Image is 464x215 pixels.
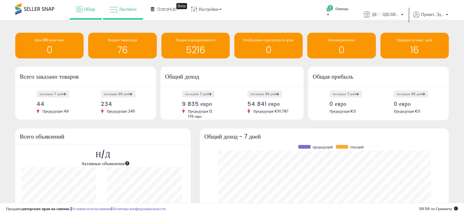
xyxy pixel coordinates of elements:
font: 49 [64,109,69,114]
font: 44 [37,100,45,108]
font: Продавец [6,206,22,212]
font: авторских прав на снимок | [22,206,72,212]
font: Предыдущая: [188,109,209,114]
font: 0 [47,43,52,57]
font: 0 евро [329,100,347,108]
font: последние 7 дней [333,92,356,96]
font: Продажа по макс. цене [397,37,432,43]
font: Предыдущие: [42,109,64,114]
font: предыдущий [313,144,333,150]
a: Неконкурентный 0 [307,33,376,58]
a: ДЕ - ЭДЕЛИНД [359,5,408,25]
span: 2025-10-12 06:58 GMT [419,206,458,212]
font: 06:56 по Гринвичу [419,206,452,212]
font: 0 [339,43,344,57]
font: Предыдущая: [394,109,415,114]
a: Продажа по макс. цене 16 [380,33,449,58]
font: Привет, Эделинд [421,11,452,17]
font: Активные объявления [81,160,124,167]
font: Всего заказано товаров [20,72,79,81]
a: Политика конфиденциальности [112,206,166,212]
font: Предыдущие: [107,109,128,114]
font: Необходимо пересмотреть цены [243,37,294,43]
font: 234 [101,100,112,108]
font: Возраст инвентаря [108,37,137,43]
font: 12 176 евро [188,109,212,119]
font: €0 [415,109,420,114]
font: DataHub [157,6,177,12]
font: последние 30 дней [104,92,130,96]
i: Получить помощь [326,5,334,12]
font: последние 30 дней [397,92,423,96]
font: последние 7 дней [185,92,209,96]
font: 9 835 евро [182,100,212,108]
a: Необходимо пересмотреть цены 0 [234,33,303,58]
font: Обзор [84,6,95,12]
font: последние 7 дней [40,92,63,96]
font: Предыдущая: [329,109,351,114]
div: Якорь подсказки [124,161,130,166]
font: Цена BB ниже мин. [34,37,65,43]
font: Настройки [199,6,218,12]
a: Товары переоцениваются 5216 [161,33,230,58]
font: 0 евро [394,100,411,108]
font: Товары переоцениваются [176,37,215,43]
font: 245 [128,109,135,114]
font: ДЕ - ЭДЕЛИНД [372,11,401,17]
font: текущий [350,144,364,150]
div: Tooltip anchor [176,3,187,9]
font: Неконкурентный [328,37,355,43]
font: €0 [351,109,356,114]
font: 76 [117,43,128,57]
font: Общий доход [165,72,199,81]
font: Предыдущая: [253,109,274,114]
font: 16 [410,43,419,57]
a: Возраст инвентаря 76 [88,33,156,58]
font: 5216 [186,43,205,57]
font: Помощь [335,6,348,11]
font: Общая прибыль [313,72,353,81]
font: Всего объявлений [20,132,64,141]
font: €61,787 [274,109,288,114]
a: Цена BB ниже мин. 0 [15,33,84,58]
a: Условия использования [72,206,111,212]
font: | [111,206,112,212]
a: Привет, Эделинд [413,11,448,25]
font: Н/Д [95,149,110,160]
font: Листинги [119,6,137,12]
font: последние 30 дней [250,92,276,96]
font: Общий доход - 7 дней [204,132,261,141]
font: 54 841 евро [247,100,280,108]
font: 0 [266,43,272,57]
